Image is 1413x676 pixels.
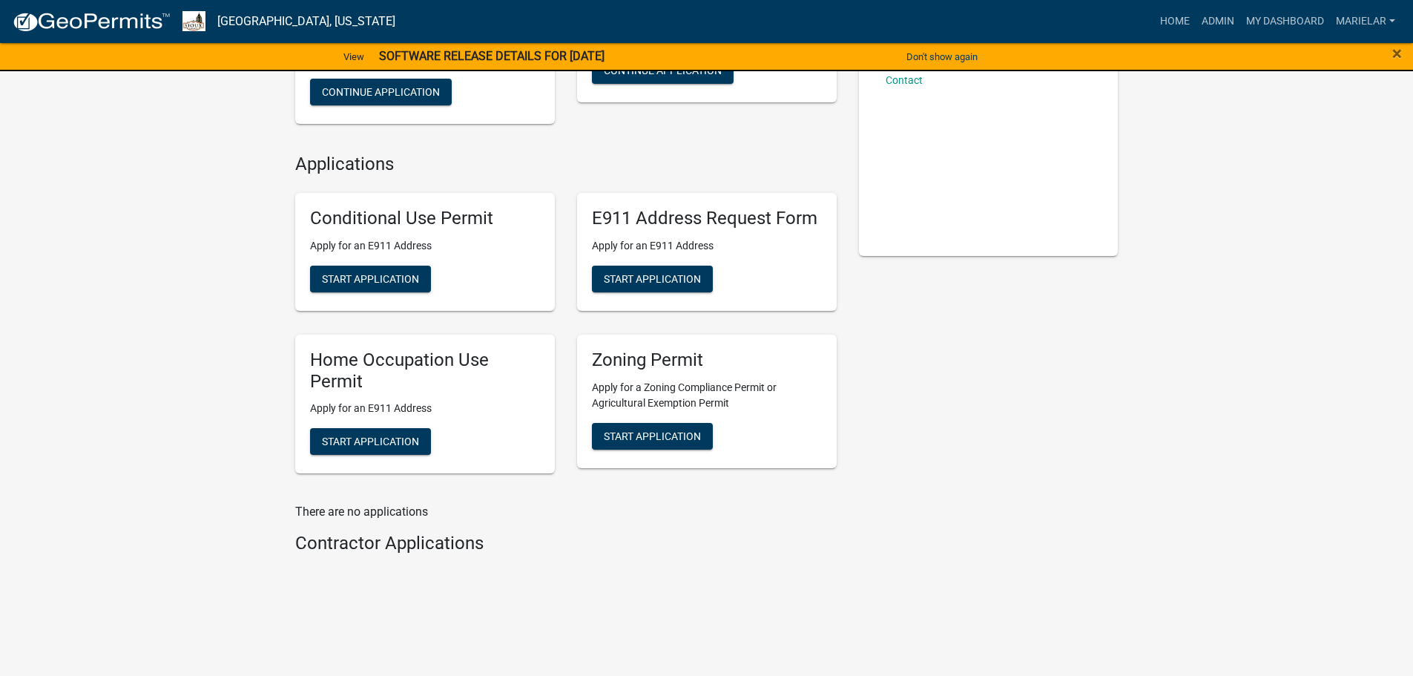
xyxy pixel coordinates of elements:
[337,45,370,69] a: View
[310,238,540,254] p: Apply for an E911 Address
[592,208,822,229] h5: E911 Address Request Form
[604,272,701,284] span: Start Application
[182,11,205,31] img: Sioux County, Iowa
[217,9,395,34] a: [GEOGRAPHIC_DATA], [US_STATE]
[295,533,837,560] wm-workflow-list-section: Contractor Applications
[322,272,419,284] span: Start Application
[295,533,837,554] h4: Contractor Applications
[592,350,822,371] h5: Zoning Permit
[295,503,837,521] p: There are no applications
[322,436,419,447] span: Start Application
[900,45,984,69] button: Don't show again
[310,208,540,229] h5: Conditional Use Permit
[886,74,923,86] a: Contact
[310,401,540,416] p: Apply for an E911 Address
[379,49,605,63] strong: SOFTWARE RELEASE DETAILS FOR [DATE]
[1330,7,1401,36] a: marielar
[310,266,431,292] button: Start Application
[604,430,701,442] span: Start Application
[592,380,822,411] p: Apply for a Zoning Compliance Permit or Agricultural Exemption Permit
[1154,7,1196,36] a: Home
[310,350,540,393] h5: Home Occupation Use Permit
[592,266,713,292] button: Start Application
[1392,45,1402,62] button: Close
[592,423,713,450] button: Start Application
[295,154,837,485] wm-workflow-list-section: Applications
[1240,7,1330,36] a: My Dashboard
[592,238,822,254] p: Apply for an E911 Address
[310,79,452,105] button: Continue Application
[295,154,837,175] h4: Applications
[1196,7,1240,36] a: Admin
[1392,43,1402,64] span: ×
[310,428,431,455] button: Start Application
